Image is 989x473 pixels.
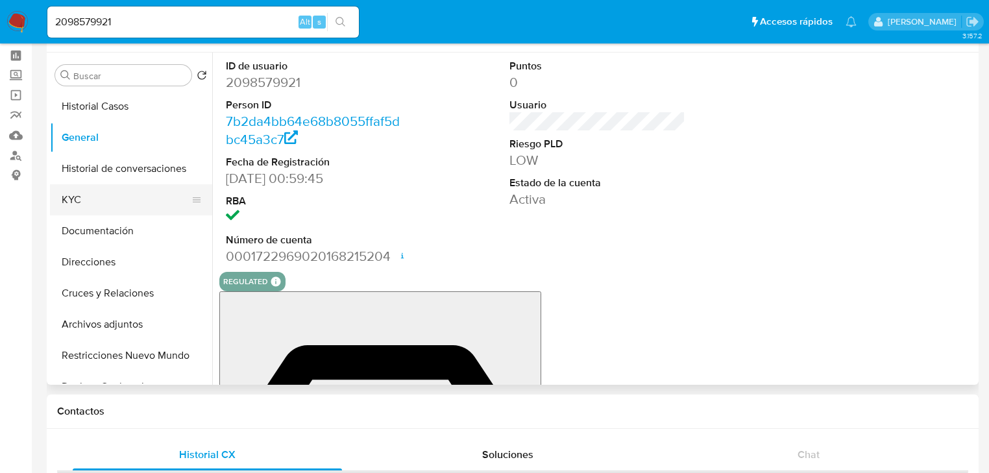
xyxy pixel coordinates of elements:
span: s [317,16,321,28]
button: Historial de conversaciones [50,153,212,184]
dt: Usuario [509,98,685,112]
button: Buscar [60,70,71,80]
p: erika.juarez@mercadolibre.com.mx [888,16,961,28]
span: Soluciones [482,447,533,462]
dd: LOW [509,151,685,169]
h1: Contactos [57,405,968,418]
button: regulated [223,279,268,284]
input: Buscar [73,70,186,82]
span: Historial CX [179,447,236,462]
dt: Riesgo PLD [509,137,685,151]
dt: Fecha de Registración [226,155,402,169]
dt: Person ID [226,98,402,112]
button: Cruces y Relaciones [50,278,212,309]
button: search-icon [327,13,354,31]
dd: Activa [509,190,685,208]
dt: Estado de la cuenta [509,176,685,190]
button: Devices Geolocation [50,371,212,402]
button: Direcciones [50,247,212,278]
span: Alt [300,16,310,28]
a: Notificaciones [846,16,857,27]
dd: 2098579921 [226,73,402,91]
dd: [DATE] 00:59:45 [226,169,402,188]
button: General [50,122,212,153]
button: KYC [50,184,202,215]
span: Chat [798,447,820,462]
a: 7b2da4bb64e68b8055ffaf5dbc45a3c7 [226,112,400,149]
span: Accesos rápidos [760,15,833,29]
dt: Puntos [509,59,685,73]
a: Salir [966,15,979,29]
dd: 0001722969020168215204 [226,247,402,265]
dt: Número de cuenta [226,233,402,247]
dt: ID de usuario [226,59,402,73]
dt: RBA [226,194,402,208]
button: Documentación [50,215,212,247]
button: Historial Casos [50,91,212,122]
input: Buscar usuario o caso... [47,14,359,30]
button: Archivos adjuntos [50,309,212,340]
dd: 0 [509,73,685,91]
button: Volver al orden por defecto [197,70,207,84]
button: Restricciones Nuevo Mundo [50,340,212,371]
span: 3.157.2 [962,30,983,41]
